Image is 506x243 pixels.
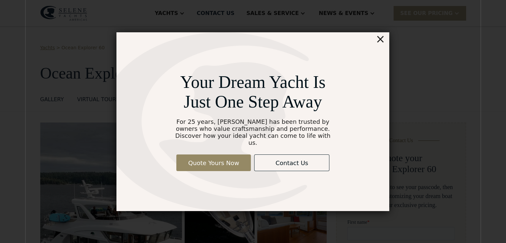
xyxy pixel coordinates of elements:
div: For 25 years, [PERSON_NAME] has been trusted by owners who value craftsmanship and performance. D... [172,118,334,146]
div: × [376,32,385,46]
a: Quote Yours Now [176,154,251,171]
div: Your Dream Yacht Is Just One Step Away [172,72,334,112]
a: Contact Us [254,154,330,171]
